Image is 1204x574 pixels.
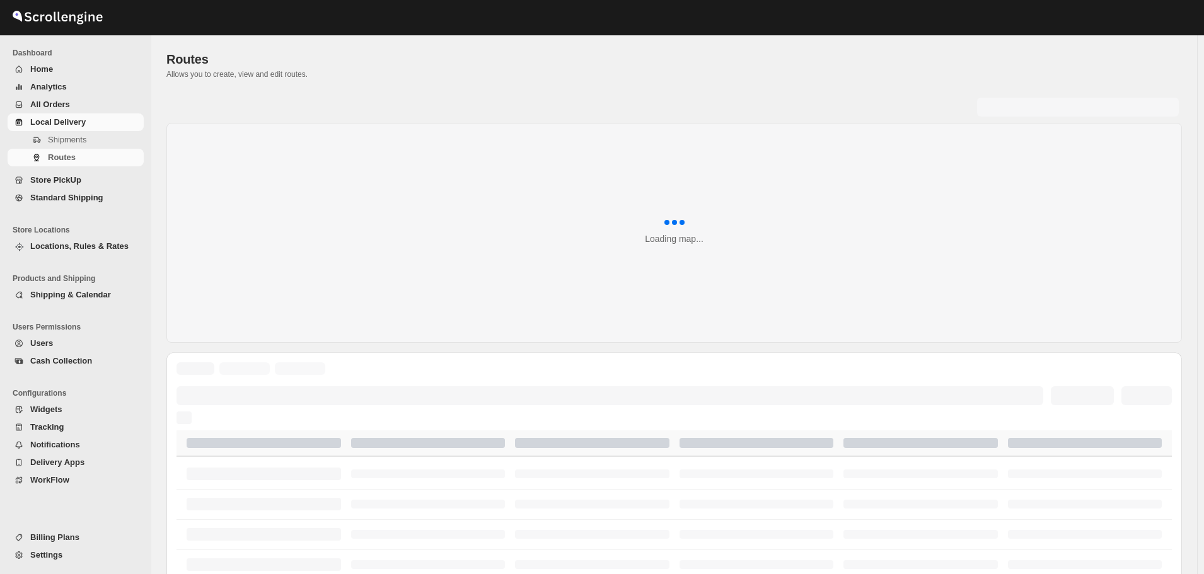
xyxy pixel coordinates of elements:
[30,241,129,251] span: Locations, Rules & Rates
[30,457,84,467] span: Delivery Apps
[8,546,144,564] button: Settings
[8,418,144,436] button: Tracking
[8,529,144,546] button: Billing Plans
[30,405,62,414] span: Widgets
[8,335,144,352] button: Users
[30,356,92,365] span: Cash Collection
[8,454,144,471] button: Delivery Apps
[8,78,144,96] button: Analytics
[48,152,76,162] span: Routes
[30,175,81,185] span: Store PickUp
[8,149,144,166] button: Routes
[8,96,144,113] button: All Orders
[166,52,209,66] span: Routes
[8,436,144,454] button: Notifications
[13,388,145,398] span: Configurations
[30,64,53,74] span: Home
[30,338,53,348] span: Users
[13,273,145,284] span: Products and Shipping
[48,135,86,144] span: Shipments
[30,193,103,202] span: Standard Shipping
[30,532,79,542] span: Billing Plans
[30,550,62,560] span: Settings
[30,117,86,127] span: Local Delivery
[30,290,111,299] span: Shipping & Calendar
[13,322,145,332] span: Users Permissions
[30,475,69,485] span: WorkFlow
[30,82,67,91] span: Analytics
[13,225,145,235] span: Store Locations
[166,69,1182,79] p: Allows you to create, view and edit routes.
[8,286,144,304] button: Shipping & Calendar
[8,401,144,418] button: Widgets
[8,471,144,489] button: WorkFlow
[8,131,144,149] button: Shipments
[8,352,144,370] button: Cash Collection
[13,48,145,58] span: Dashboard
[30,440,80,449] span: Notifications
[8,238,144,255] button: Locations, Rules & Rates
[645,232,703,245] div: Loading map...
[8,60,144,78] button: Home
[30,100,70,109] span: All Orders
[30,422,64,432] span: Tracking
